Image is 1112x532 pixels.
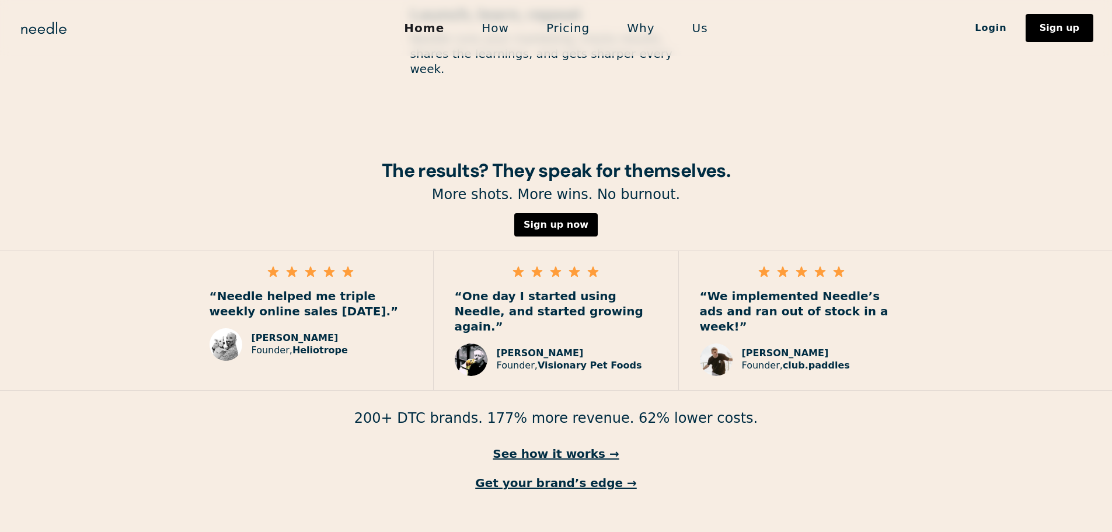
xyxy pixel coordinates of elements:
strong: club.paddles [783,360,850,371]
strong: [PERSON_NAME] [742,347,829,359]
a: Us [674,16,727,40]
p: “Needle helped me triple weekly online sales [DATE].” [210,288,412,319]
p: Founder, [252,345,348,357]
a: Why [608,16,673,40]
strong: Visionary Pet Foods [538,360,642,371]
a: Sign up now [514,213,598,237]
p: Founder, [497,360,642,372]
strong: Heliotrope [292,345,348,356]
a: Login [956,18,1026,38]
strong: [PERSON_NAME] [252,332,339,343]
a: Sign up [1026,14,1093,42]
div: Sign up [1040,23,1079,33]
div: Sign up now [524,220,588,230]
p: “One day I started using Needle, and started growing again.” [455,288,657,334]
strong: [PERSON_NAME] [497,347,584,359]
strong: The results? They speak for themselves. [382,158,730,183]
p: “We implemented Needle’s ads and ran out of stock in a week!” [700,288,903,334]
a: Pricing [528,16,608,40]
a: Home [385,16,463,40]
a: How [463,16,528,40]
p: Founder, [742,360,850,372]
